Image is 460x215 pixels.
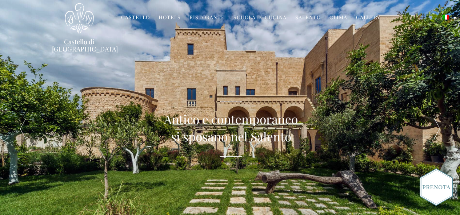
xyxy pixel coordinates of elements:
[329,14,347,22] a: Clima
[65,3,94,34] img: Castello di Ugento
[121,14,150,22] a: Castello
[356,14,380,22] a: Gallery
[164,111,298,145] h2: Antico e contemporaneo si sposano nel Salento
[233,14,287,22] a: Scuola di Cucina
[159,14,181,22] a: Hotels
[443,15,449,20] img: Italiano
[189,14,225,22] a: Ristorante
[295,14,321,22] a: Salento
[52,38,107,53] a: Castello di [GEOGRAPHIC_DATA]
[420,168,453,206] img: Book_Button_Italian.png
